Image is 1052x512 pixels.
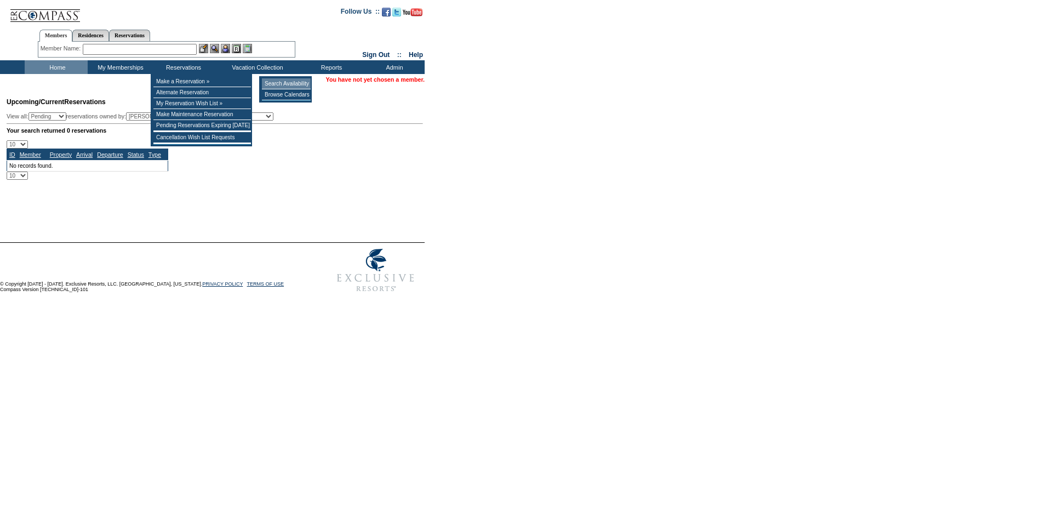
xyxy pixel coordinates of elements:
[41,44,83,53] div: Member Name:
[327,243,425,298] img: Exclusive Resorts
[210,44,219,53] img: View
[392,8,401,16] img: Follow us on Twitter
[153,109,251,120] td: Make Maintenance Reservation
[341,7,380,20] td: Follow Us ::
[232,44,241,53] img: Reservations
[50,151,72,158] a: Property
[362,51,390,59] a: Sign Out
[221,44,230,53] img: Impersonate
[148,151,161,158] a: Type
[326,76,425,83] span: You have not yet chosen a member.
[299,60,362,74] td: Reports
[25,60,88,74] td: Home
[7,112,278,121] div: View all: reservations owned by:
[88,60,151,74] td: My Memberships
[128,151,144,158] a: Status
[153,120,251,131] td: Pending Reservations Expiring [DATE]
[382,8,391,16] img: Become our fan on Facebook
[403,8,422,16] img: Subscribe to our YouTube Channel
[382,11,391,18] a: Become our fan on Facebook
[20,151,41,158] a: Member
[97,151,123,158] a: Departure
[7,127,423,134] div: Your search returned 0 reservations
[214,60,299,74] td: Vacation Collection
[153,76,251,87] td: Make a Reservation »
[262,89,311,100] td: Browse Calendars
[9,151,15,158] a: ID
[392,11,401,18] a: Follow us on Twitter
[409,51,423,59] a: Help
[7,98,106,106] span: Reservations
[403,11,422,18] a: Subscribe to our YouTube Channel
[76,151,93,158] a: Arrival
[243,44,252,53] img: b_calculator.gif
[199,44,208,53] img: b_edit.gif
[153,132,251,143] td: Cancellation Wish List Requests
[72,30,109,41] a: Residences
[153,98,251,109] td: My Reservation Wish List »
[202,281,243,287] a: PRIVACY POLICY
[39,30,73,42] a: Members
[262,78,311,89] td: Search Availability
[109,30,150,41] a: Reservations
[153,87,251,98] td: Alternate Reservation
[151,60,214,74] td: Reservations
[7,98,64,106] span: Upcoming/Current
[397,51,402,59] span: ::
[7,160,168,171] td: No records found.
[247,281,284,287] a: TERMS OF USE
[362,60,425,74] td: Admin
